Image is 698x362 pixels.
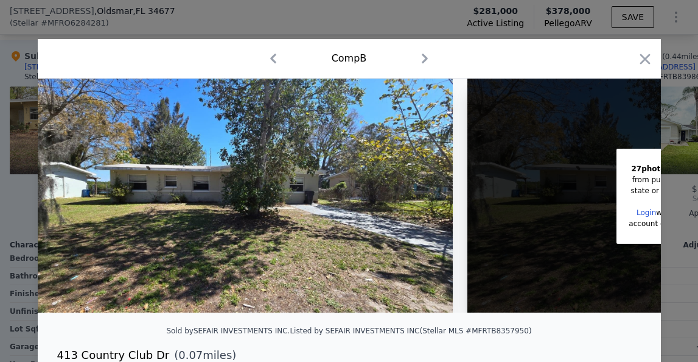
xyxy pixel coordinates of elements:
[38,79,453,313] img: Property Img
[332,51,367,66] div: Comp B
[631,165,669,173] span: 27 photos
[637,208,656,217] a: Login
[166,327,290,335] div: Sold by SEFAIR INVESTMENTS INC .
[178,349,203,361] span: 0.07
[290,327,531,335] div: Listed by SEFAIR INVESTMENTS INC (Stellar MLS #MFRTB8357950)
